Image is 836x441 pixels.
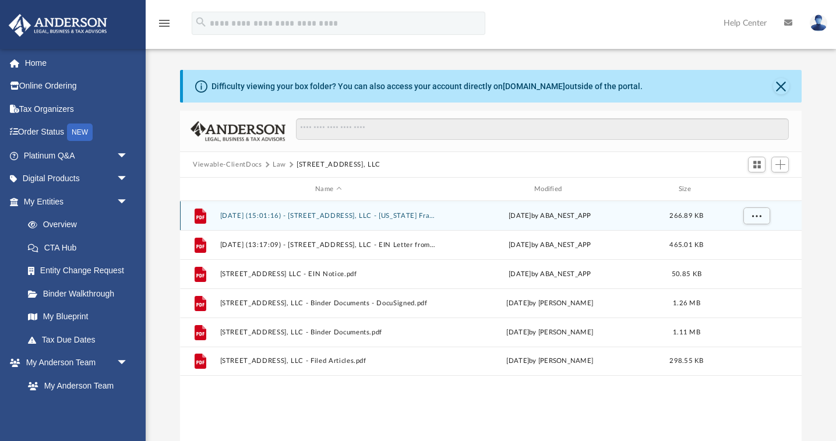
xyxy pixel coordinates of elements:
a: My Entitiesarrow_drop_down [8,190,146,213]
div: Name [220,184,436,195]
span: 1.26 MB [673,300,700,306]
div: [DATE] by ABA_NEST_APP [442,211,658,221]
img: Anderson Advisors Platinum Portal [5,14,111,37]
button: [DATE] (15:01:16) - [STREET_ADDRESS], LLC - [US_STATE] Franchise from [US_STATE] Comptroller.pdf [220,212,437,220]
a: Platinum Q&Aarrow_drop_down [8,144,146,167]
span: 266.89 KB [670,213,704,219]
button: [DATE] (13:17:09) - [STREET_ADDRESS], LLC - EIN Letter from IRS.pdf [220,241,437,249]
a: Order StatusNEW [8,121,146,144]
button: Close [773,78,789,94]
button: Switch to Grid View [748,157,766,173]
a: Tax Due Dates [16,328,146,351]
button: Add [771,157,789,173]
span: arrow_drop_down [117,167,140,191]
a: [DOMAIN_NAME] [503,82,565,91]
span: 1.11 MB [673,329,700,336]
div: Difficulty viewing your box folder? You can also access your account directly on outside of the p... [211,80,643,93]
span: 298.55 KB [670,358,704,364]
input: Search files and folders [296,118,789,140]
i: search [195,16,207,29]
div: [DATE] by [PERSON_NAME] [442,298,658,309]
div: Modified [442,184,658,195]
button: Viewable-ClientDocs [193,160,262,170]
a: Binder Walkthrough [16,282,146,305]
div: NEW [67,124,93,141]
span: arrow_drop_down [117,351,140,375]
button: [STREET_ADDRESS], LLC - Binder Documents.pdf [220,329,437,336]
a: Tax Organizers [8,97,146,121]
div: [DATE] by ABA_NEST_APP [442,240,658,251]
div: [DATE] by [PERSON_NAME] [442,356,658,366]
button: [STREET_ADDRESS] LLC - EIN Notice.pdf [220,270,437,278]
div: Size [664,184,710,195]
button: [STREET_ADDRESS], LLC - Filed Articles.pdf [220,357,437,365]
a: menu [157,22,171,30]
a: Digital Productsarrow_drop_down [8,167,146,190]
a: My Anderson Teamarrow_drop_down [8,351,140,375]
i: menu [157,16,171,30]
div: [DATE] by ABA_NEST_APP [442,269,658,280]
button: [STREET_ADDRESS], LLC [297,160,380,170]
button: Law [273,160,286,170]
button: More options [743,207,770,225]
a: My Blueprint [16,305,140,329]
a: My Anderson Team [16,374,134,397]
div: [DATE] by [PERSON_NAME] [442,327,658,338]
a: Overview [16,213,146,237]
a: CTA Hub [16,236,146,259]
img: User Pic [810,15,827,31]
span: 465.01 KB [670,242,704,248]
a: Entity Change Request [16,259,146,283]
button: [STREET_ADDRESS], LLC - Binder Documents - DocuSigned.pdf [220,299,437,307]
div: id [715,184,797,195]
a: Home [8,51,146,75]
a: Online Ordering [8,75,146,98]
span: arrow_drop_down [117,190,140,214]
span: arrow_drop_down [117,144,140,168]
a: Anderson System [16,397,140,421]
span: 50.85 KB [672,271,701,277]
div: id [185,184,214,195]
